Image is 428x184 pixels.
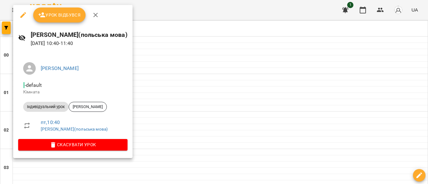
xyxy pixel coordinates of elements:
span: Скасувати Урок [23,141,123,148]
a: [PERSON_NAME](польська мова) [41,127,108,132]
button: Урок відбувся [33,7,86,22]
h6: [PERSON_NAME](польська мова) [31,30,128,40]
a: [PERSON_NAME] [41,65,79,71]
p: Кімната [23,89,123,95]
p: [DATE] 10:40 - 11:40 [31,40,128,47]
span: Індивідуальний урок [23,104,69,110]
span: Урок відбувся [38,11,81,19]
div: [PERSON_NAME] [69,102,107,112]
span: [PERSON_NAME] [69,104,107,110]
span: - default [23,82,43,88]
a: пт , 10:40 [41,119,60,125]
button: Скасувати Урок [18,139,128,150]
